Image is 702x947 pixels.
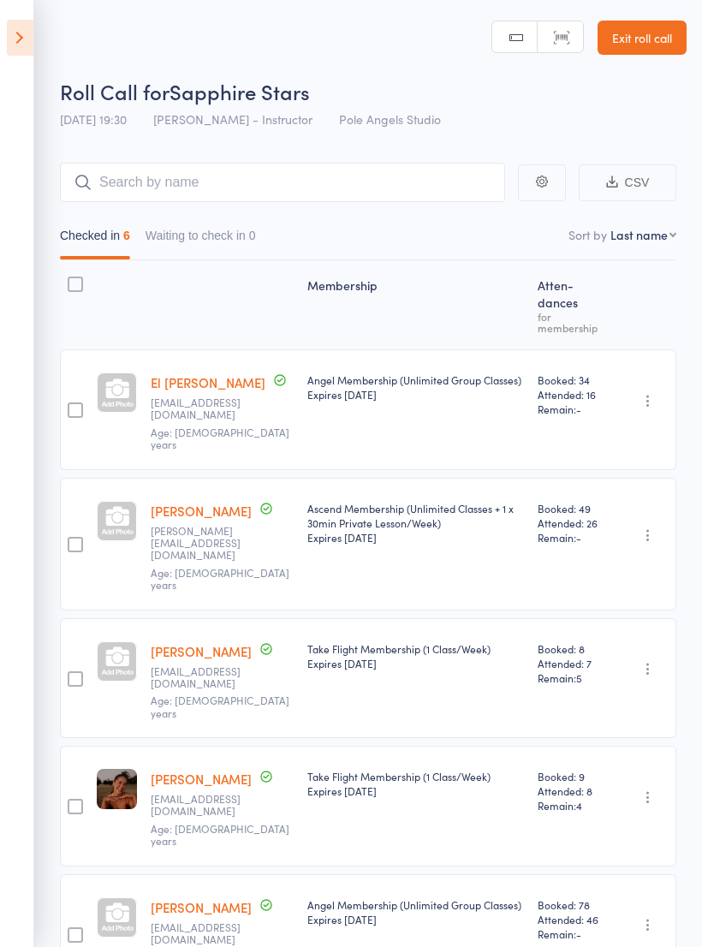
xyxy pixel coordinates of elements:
[576,402,581,416] span: -
[151,665,262,690] small: chloemaysmail98@gmail.com
[60,220,130,259] button: Checked in6
[151,502,252,520] a: [PERSON_NAME]
[538,311,607,333] div: for membership
[538,912,607,926] span: Attended: 46
[60,77,170,105] span: Roll Call for
[339,110,441,128] span: Pole Angels Studio
[538,515,607,530] span: Attended: 26
[538,501,607,515] span: Booked: 49
[151,642,252,660] a: [PERSON_NAME]
[60,163,505,202] input: Search by name
[576,670,582,685] span: 5
[576,798,582,813] span: 4
[151,793,262,818] small: brydiem03@gmail.com
[531,268,614,342] div: Atten­dances
[123,229,130,242] div: 6
[151,565,289,592] span: Age: [DEMOGRAPHIC_DATA] years
[538,372,607,387] span: Booked: 34
[568,226,607,243] label: Sort by
[538,641,607,656] span: Booked: 8
[538,783,607,798] span: Attended: 8
[151,425,289,451] span: Age: [DEMOGRAPHIC_DATA] years
[307,783,524,798] div: Expires [DATE]
[307,641,524,670] div: Take Flight Membership (1 Class/Week)
[538,769,607,783] span: Booked: 9
[300,268,531,342] div: Membership
[579,164,676,201] button: CSV
[307,912,524,926] div: Expires [DATE]
[151,525,262,562] small: Christina@dhamali-gu-minyaarr.com
[538,656,607,670] span: Attended: 7
[60,110,127,128] span: [DATE] 19:30
[576,530,581,545] span: -
[307,501,524,545] div: Ascend Membership (Unlimited Classes + 1 x 30min Private Lesson/Week)
[151,373,265,391] a: El [PERSON_NAME]
[153,110,312,128] span: [PERSON_NAME] - Instructor
[307,769,524,798] div: Take Flight Membership (1 Class/Week)
[538,530,607,545] span: Remain:
[170,77,310,105] span: Sapphire Stars
[249,229,256,242] div: 0
[538,798,607,813] span: Remain:
[307,897,524,926] div: Angel Membership (Unlimited Group Classes)
[598,21,687,55] a: Exit roll call
[307,372,524,402] div: Angel Membership (Unlimited Group Classes)
[151,770,252,788] a: [PERSON_NAME]
[146,220,256,259] button: Waiting to check in0
[538,926,607,941] span: Remain:
[307,530,524,545] div: Expires [DATE]
[538,387,607,402] span: Attended: 16
[97,769,137,809] img: image1754024079.png
[538,402,607,416] span: Remain:
[538,670,607,685] span: Remain:
[151,898,252,916] a: [PERSON_NAME]
[151,821,289,848] span: Age: [DEMOGRAPHIC_DATA] years
[307,656,524,670] div: Expires [DATE]
[151,921,262,946] small: chantellejadeveitch24@gmail.com
[538,897,607,912] span: Booked: 78
[151,693,289,719] span: Age: [DEMOGRAPHIC_DATA] years
[610,226,668,243] div: Last name
[151,396,262,421] small: ekbelcher@hotmail.com
[576,926,581,941] span: -
[307,387,524,402] div: Expires [DATE]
